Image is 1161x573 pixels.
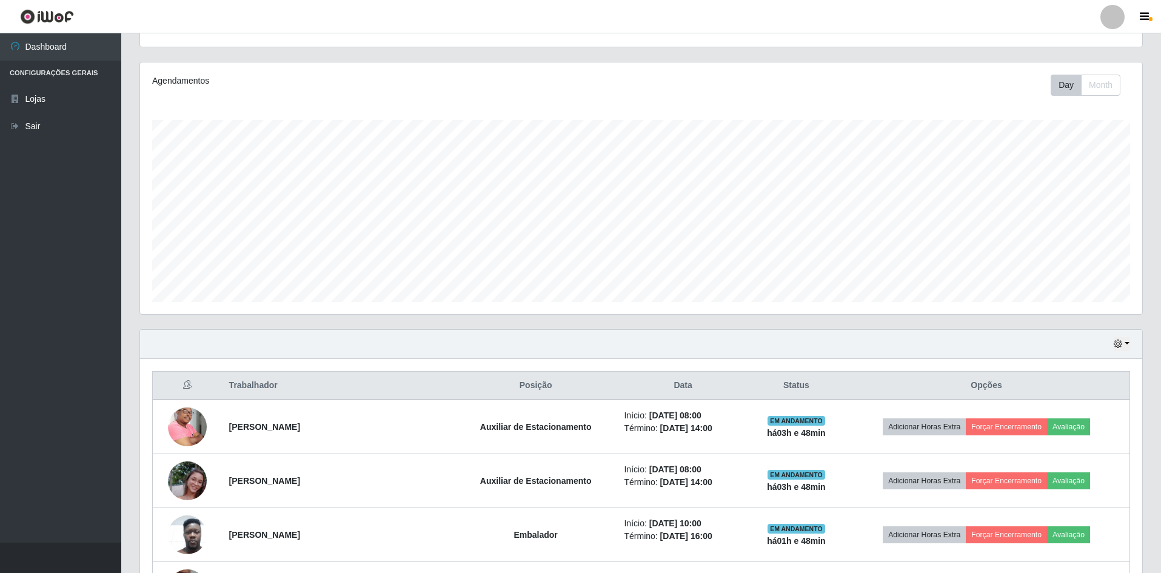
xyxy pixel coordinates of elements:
[883,472,966,489] button: Adicionar Horas Extra
[768,524,825,534] span: EM ANDAMENTO
[624,422,741,435] li: Término:
[168,509,207,560] img: 1752240503599.jpeg
[1051,75,1120,96] div: First group
[455,372,617,400] th: Posição
[966,472,1047,489] button: Forçar Encerramento
[1047,418,1090,435] button: Avaliação
[768,416,825,426] span: EM ANDAMENTO
[649,518,701,528] time: [DATE] 10:00
[1081,75,1120,96] button: Month
[168,398,207,456] img: 1752179199159.jpeg
[660,423,712,433] time: [DATE] 14:00
[624,476,741,489] li: Término:
[767,482,826,492] strong: há 03 h e 48 min
[649,410,701,420] time: [DATE] 08:00
[966,526,1047,543] button: Forçar Encerramento
[843,372,1129,400] th: Opções
[660,531,712,541] time: [DATE] 16:00
[624,530,741,543] li: Término:
[480,422,592,432] strong: Auxiliar de Estacionamento
[624,409,741,422] li: Início:
[660,477,712,487] time: [DATE] 14:00
[514,530,557,540] strong: Embalador
[229,422,300,432] strong: [PERSON_NAME]
[749,372,843,400] th: Status
[229,530,300,540] strong: [PERSON_NAME]
[624,463,741,476] li: Início:
[480,476,592,486] strong: Auxiliar de Estacionamento
[767,536,826,546] strong: há 01 h e 48 min
[1051,75,1130,96] div: Toolbar with button groups
[624,517,741,530] li: Início:
[768,470,825,480] span: EM ANDAMENTO
[617,372,749,400] th: Data
[649,464,701,474] time: [DATE] 08:00
[222,372,455,400] th: Trabalhador
[1047,472,1090,489] button: Avaliação
[883,418,966,435] button: Adicionar Horas Extra
[229,476,300,486] strong: [PERSON_NAME]
[1047,526,1090,543] button: Avaliação
[883,526,966,543] button: Adicionar Horas Extra
[767,428,826,438] strong: há 03 h e 48 min
[966,418,1047,435] button: Forçar Encerramento
[20,9,74,24] img: CoreUI Logo
[1051,75,1082,96] button: Day
[168,446,207,515] img: 1756921988919.jpeg
[152,75,549,87] div: Agendamentos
